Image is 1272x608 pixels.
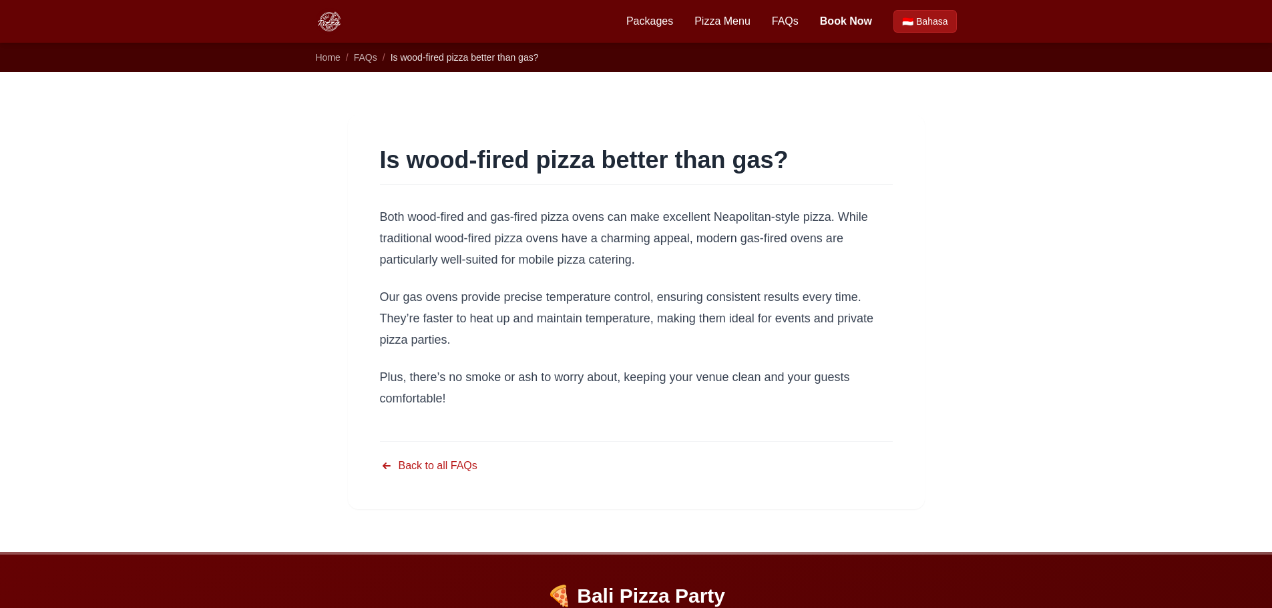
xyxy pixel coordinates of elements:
li: / [346,51,349,64]
span: Bahasa [916,15,947,28]
p: Plus, there’s no smoke or ash to worry about, keeping your venue clean and your guests comfortable! [380,366,893,409]
p: 🍕 Bali Pizza Party [316,584,957,608]
li: / [383,51,385,64]
a: FAQs [354,52,377,63]
p: Both wood-fired and gas-fired pizza ovens can make excellent Neapolitan-style pizza. While tradit... [380,206,893,270]
p: Our gas ovens provide precise temperature control, ensuring consistent results every time. They’r... [380,286,893,350]
a: Book Now [820,13,872,29]
h1: Is wood-fired pizza better than gas? [380,147,893,174]
a: Pizza Menu [694,13,751,29]
span: Is wood-fired pizza better than gas? [391,52,539,63]
a: Home [316,52,341,63]
img: Bali Pizza Party Logo [316,8,343,35]
a: Back to all FAQs [380,458,477,474]
a: Beralih ke Bahasa Indonesia [893,10,956,33]
a: FAQs [772,13,799,29]
a: Packages [626,13,673,29]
